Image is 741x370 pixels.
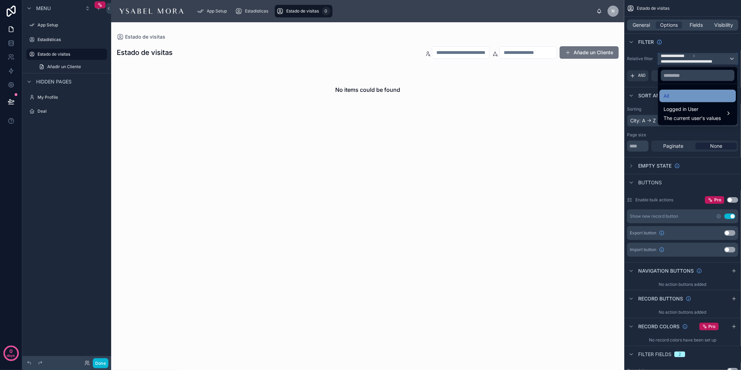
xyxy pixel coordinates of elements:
[192,3,596,19] div: scrollable content
[322,7,330,15] div: 0
[195,5,232,17] a: App Setup
[245,8,269,14] span: Estadísticas
[275,5,332,17] a: Estado de visitas0
[612,8,615,14] span: N
[664,105,721,113] span: Logged in User
[233,5,273,17] a: Estadísticas
[664,92,669,100] span: All
[207,8,227,14] span: App Setup
[117,6,186,17] img: App logo
[664,115,721,122] span: The current user's values
[287,8,319,14] span: Estado de visitas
